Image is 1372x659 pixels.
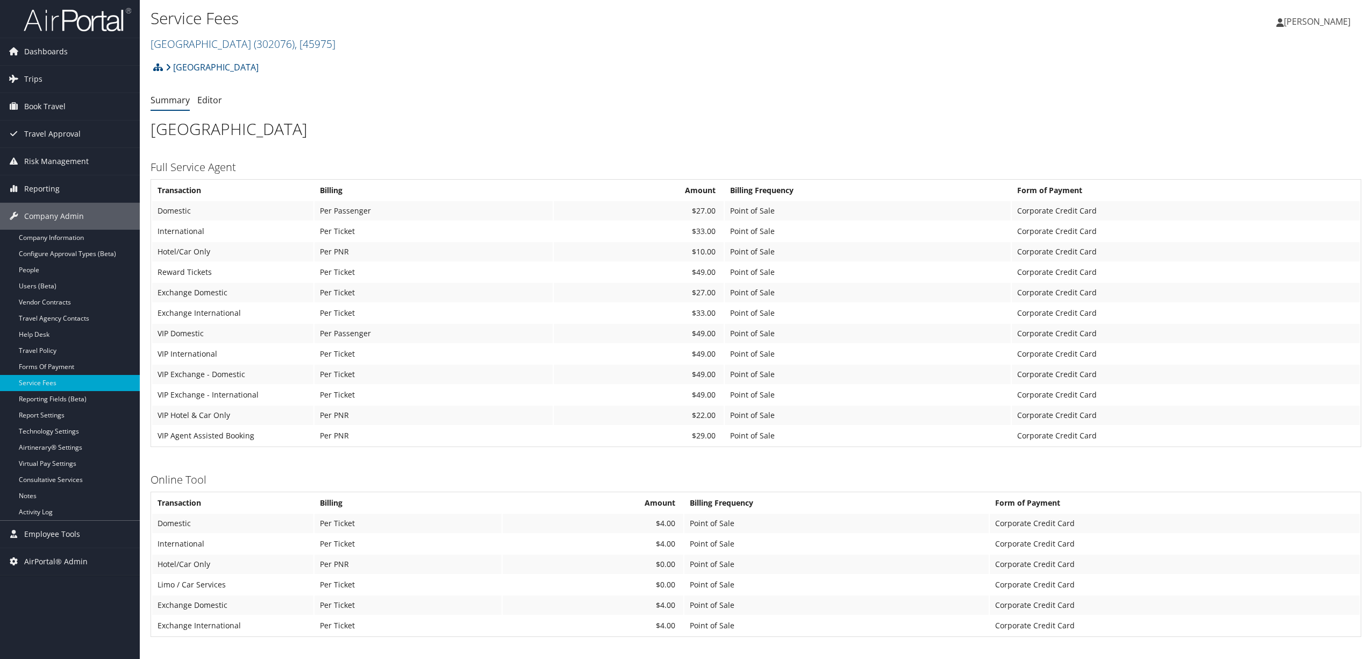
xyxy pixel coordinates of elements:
[725,324,1011,343] td: Point of Sale
[152,242,313,261] td: Hotel/Car Only
[725,263,1011,282] td: Point of Sale
[725,385,1011,405] td: Point of Sale
[152,181,313,200] th: Transaction
[315,365,553,384] td: Per Ticket
[1012,201,1360,221] td: Corporate Credit Card
[1012,365,1360,384] td: Corporate Credit Card
[725,242,1011,261] td: Point of Sale
[554,324,724,343] td: $49.00
[152,406,313,425] td: VIP Hotel & Car Only
[990,493,1360,513] th: Form of Payment
[1012,283,1360,302] td: Corporate Credit Card
[554,263,724,282] td: $49.00
[151,37,335,51] a: [GEOGRAPHIC_DATA]
[1276,5,1361,38] a: [PERSON_NAME]
[554,385,724,405] td: $49.00
[990,596,1360,615] td: Corporate Credit Card
[684,555,988,574] td: Point of Sale
[152,514,313,533] td: Domestic
[315,534,502,554] td: Per Ticket
[24,203,84,230] span: Company Admin
[554,365,724,384] td: $49.00
[315,596,502,615] td: Per Ticket
[315,344,553,364] td: Per Ticket
[684,616,988,635] td: Point of Sale
[24,148,89,175] span: Risk Management
[554,181,724,200] th: Amount
[152,303,313,323] td: Exchange International
[24,7,131,32] img: airportal-logo.png
[725,222,1011,241] td: Point of Sale
[503,596,683,615] td: $4.00
[1012,222,1360,241] td: Corporate Credit Card
[554,406,724,425] td: $22.00
[1012,344,1360,364] td: Corporate Credit Card
[152,263,313,282] td: Reward Tickets
[151,160,1361,175] h3: Full Service Agent
[990,616,1360,635] td: Corporate Credit Card
[152,616,313,635] td: Exchange International
[725,344,1011,364] td: Point of Sale
[151,94,190,106] a: Summary
[503,575,683,594] td: $0.00
[725,201,1011,221] td: Point of Sale
[152,365,313,384] td: VIP Exchange - Domestic
[315,426,553,445] td: Per PNR
[315,201,553,221] td: Per Passenger
[152,575,313,594] td: Limo / Car Services
[315,181,553,200] th: Billing
[1284,16,1350,27] span: [PERSON_NAME]
[684,575,988,594] td: Point of Sale
[152,385,313,405] td: VIP Exchange - International
[1012,181,1360,200] th: Form of Payment
[725,181,1011,200] th: Billing Frequency
[1012,324,1360,343] td: Corporate Credit Card
[315,222,553,241] td: Per Ticket
[990,575,1360,594] td: Corporate Credit Card
[315,616,502,635] td: Per Ticket
[1012,385,1360,405] td: Corporate Credit Card
[315,406,553,425] td: Per PNR
[197,94,222,106] a: Editor
[315,324,553,343] td: Per Passenger
[1012,406,1360,425] td: Corporate Credit Card
[24,66,42,93] span: Trips
[503,514,683,533] td: $4.00
[684,514,988,533] td: Point of Sale
[152,201,313,221] td: Domestic
[315,514,502,533] td: Per Ticket
[990,555,1360,574] td: Corporate Credit Card
[554,426,724,445] td: $29.00
[684,493,988,513] th: Billing Frequency
[554,201,724,221] td: $27.00
[24,93,66,120] span: Book Travel
[152,324,313,343] td: VIP Domestic
[152,534,313,554] td: International
[315,283,553,302] td: Per Ticket
[684,596,988,615] td: Point of Sale
[725,406,1011,425] td: Point of Sale
[1012,426,1360,445] td: Corporate Credit Card
[554,344,724,364] td: $49.00
[1012,263,1360,282] td: Corporate Credit Card
[554,283,724,302] td: $27.00
[315,263,553,282] td: Per Ticket
[990,514,1360,533] td: Corporate Credit Card
[295,37,335,51] span: , [ 45975 ]
[684,534,988,554] td: Point of Sale
[152,283,313,302] td: Exchange Domestic
[725,426,1011,445] td: Point of Sale
[315,242,553,261] td: Per PNR
[503,616,683,635] td: $4.00
[315,575,502,594] td: Per Ticket
[152,222,313,241] td: International
[315,555,502,574] td: Per PNR
[166,56,259,78] a: [GEOGRAPHIC_DATA]
[24,121,81,147] span: Travel Approval
[151,472,1361,487] h3: Online Tool
[725,283,1011,302] td: Point of Sale
[24,175,60,202] span: Reporting
[151,118,1361,140] h1: [GEOGRAPHIC_DATA]
[152,344,313,364] td: VIP International
[24,38,68,65] span: Dashboards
